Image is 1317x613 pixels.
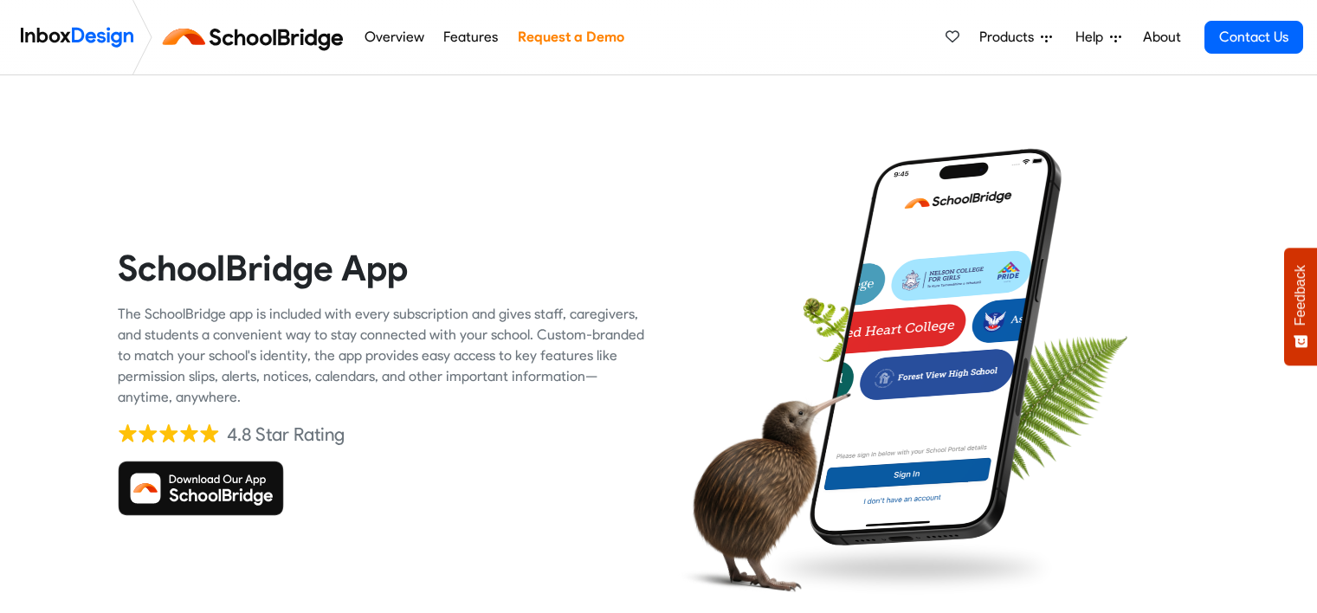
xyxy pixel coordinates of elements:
[761,536,1061,600] img: shadow.png
[513,20,629,55] a: Request a Demo
[227,422,345,448] div: 4.8 Star Rating
[797,147,1075,547] img: phone.png
[1204,21,1303,54] a: Contact Us
[118,461,284,516] img: Download SchoolBridge App
[979,27,1041,48] span: Products
[118,304,646,408] div: The SchoolBridge app is included with every subscription and gives staff, caregivers, and student...
[439,20,503,55] a: Features
[672,377,851,606] img: kiwi_bird.png
[159,16,354,58] img: schoolbridge logo
[972,20,1059,55] a: Products
[1068,20,1128,55] a: Help
[118,246,646,290] heading: SchoolBridge App
[1293,265,1308,326] span: Feedback
[1284,248,1317,365] button: Feedback - Show survey
[359,20,429,55] a: Overview
[1138,20,1185,55] a: About
[1075,27,1110,48] span: Help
